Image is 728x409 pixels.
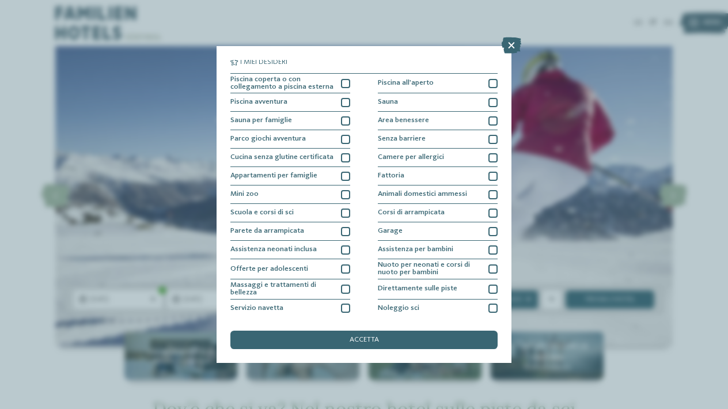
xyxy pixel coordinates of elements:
[378,285,457,293] span: Direttamente sulle piste
[230,135,306,143] span: Parco giochi avventura
[378,209,445,217] span: Corsi di arrampicata
[230,266,308,273] span: Offerte per adolescenti
[378,191,467,198] span: Animali domestici ammessi
[378,262,481,277] span: Nuoto per neonati e corsi di nuoto per bambini
[378,246,453,253] span: Assistenza per bambini
[378,228,403,235] span: Garage
[378,172,404,180] span: Fattoria
[230,246,317,253] span: Assistenza neonati inclusa
[230,154,333,161] span: Cucina senza glutine certificata
[230,191,259,198] span: Mini zoo
[230,305,283,312] span: Servizio navetta
[230,209,294,217] span: Scuola e corsi di sci
[230,228,304,235] span: Parete da arrampicata
[240,59,287,66] span: I miei desideri
[230,117,292,124] span: Sauna per famiglie
[378,99,398,106] span: Sauna
[378,135,426,143] span: Senza barriere
[378,79,434,87] span: Piscina all'aperto
[350,336,379,344] span: accetta
[230,282,334,297] span: Massaggi e trattamenti di bellezza
[378,117,429,124] span: Area benessere
[230,76,334,91] span: Piscina coperta o con collegamento a piscina esterna
[230,99,287,106] span: Piscina avventura
[230,172,317,180] span: Appartamenti per famiglie
[378,305,419,312] span: Noleggio sci
[378,154,444,161] span: Camere per allergici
